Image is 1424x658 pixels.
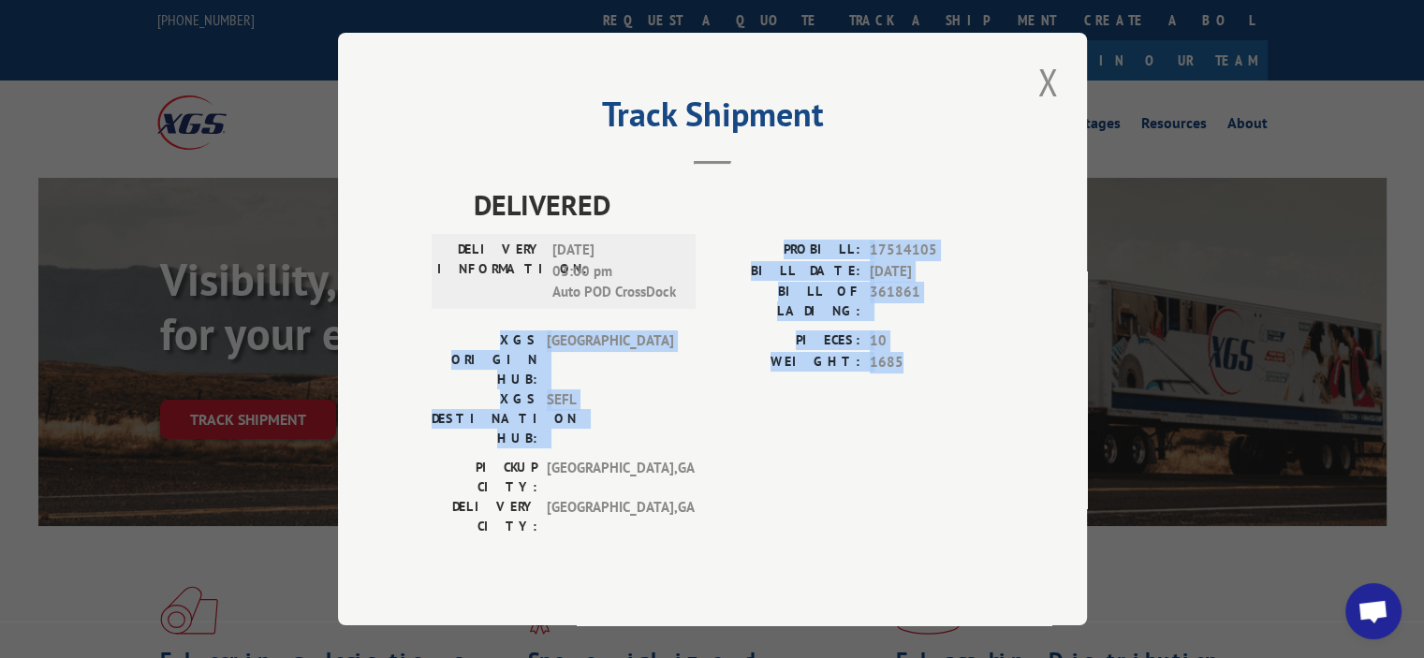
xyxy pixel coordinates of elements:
[474,183,993,226] span: DELIVERED
[432,389,537,448] label: XGS DESTINATION HUB:
[870,240,993,261] span: 17514105
[712,330,860,352] label: PIECES:
[870,330,993,352] span: 10
[437,240,543,303] label: DELIVERY INFORMATION:
[870,282,993,321] span: 361861
[712,352,860,373] label: WEIGHT:
[712,240,860,261] label: PROBILL:
[870,352,993,373] span: 1685
[547,458,673,497] span: [GEOGRAPHIC_DATA] , GA
[547,497,673,536] span: [GEOGRAPHIC_DATA] , GA
[547,389,673,448] span: SEFL
[1345,583,1402,639] a: Open chat
[432,101,993,137] h2: Track Shipment
[870,261,993,283] span: [DATE]
[432,330,537,389] label: XGS ORIGIN HUB:
[432,458,537,497] label: PICKUP CITY:
[552,240,679,303] span: [DATE] 03:00 pm Auto POD CrossDock
[547,330,673,389] span: [GEOGRAPHIC_DATA]
[712,261,860,283] label: BILL DATE:
[712,282,860,321] label: BILL OF LADING:
[1032,56,1064,108] button: Close modal
[432,497,537,536] label: DELIVERY CITY:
